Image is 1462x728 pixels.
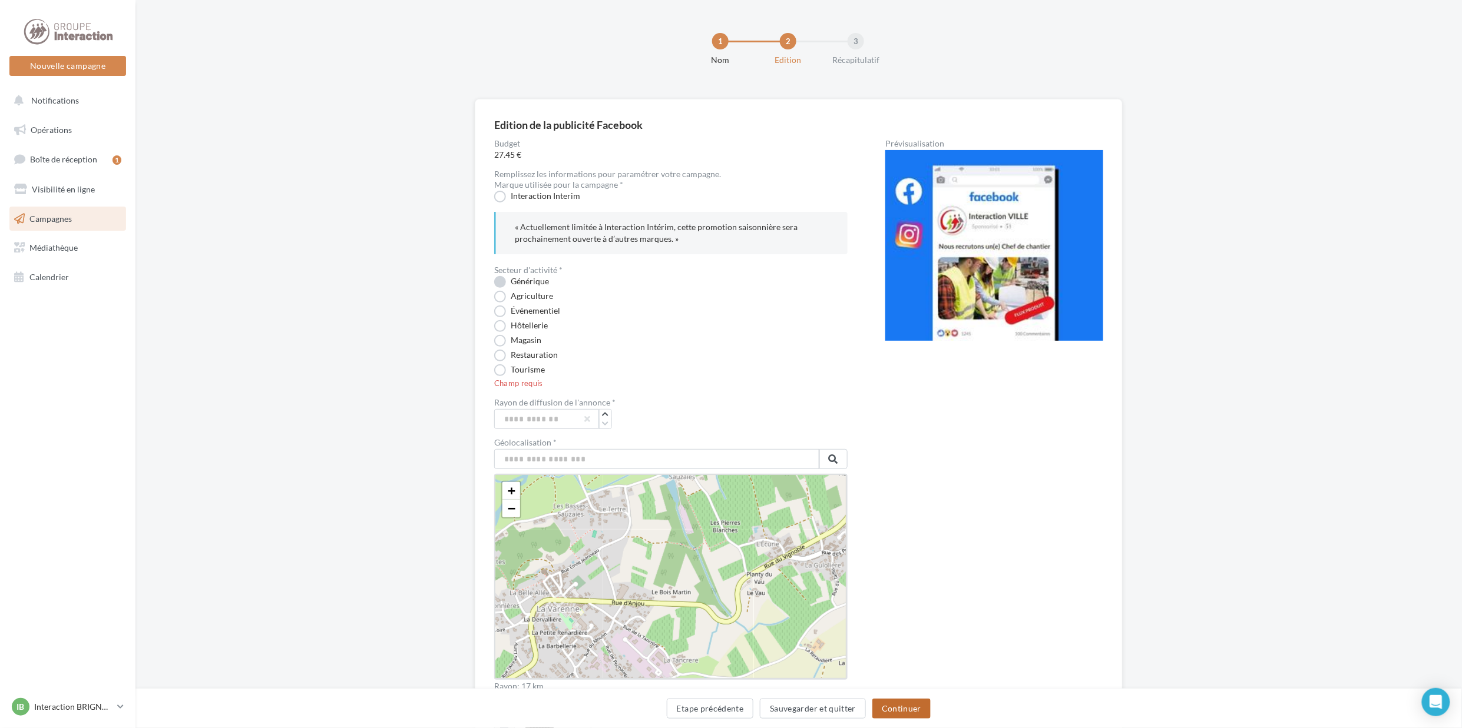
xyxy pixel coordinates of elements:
p: « Actuellement limitée à Interaction Intérim, cette promotion saisonnière sera prochainement ouve... [515,221,829,245]
a: Médiathèque [7,235,128,260]
label: Secteur d'activité * [494,266,563,274]
span: Boîte de réception [30,154,97,164]
button: Nouvelle campagne [9,56,126,76]
span: Campagnes [29,213,72,223]
div: 3 [848,33,864,49]
label: Agriculture [494,291,553,302]
a: Visibilité en ligne [7,177,128,202]
label: Budget [494,139,848,148]
span: Médiathèque [29,242,78,252]
label: Interaction Interim [494,191,580,202]
label: Marque utilisée pour la campagne * [494,181,623,189]
a: Boîte de réception1 [7,147,128,172]
a: Calendrier [7,265,128,290]
div: Open Intercom Messenger [1422,688,1450,716]
div: Prévisualisation [885,139,1103,148]
button: Etape précédente [667,699,754,719]
a: Opérations [7,118,128,142]
p: Interaction BRIGNOLES [34,701,113,713]
span: Calendrier [29,272,69,282]
img: operation-preview [885,150,1103,341]
label: Géolocalisation * [494,438,848,447]
button: Sauvegarder et quitter [760,699,866,719]
span: − [508,501,515,516]
label: Hôtellerie [494,320,548,332]
div: Remplissez les informations pour paramétrer votre campagne. [494,170,848,178]
span: Notifications [31,95,79,105]
div: Récapitulatif [818,54,894,66]
span: IB [17,701,25,713]
div: Champ requis [494,378,848,389]
label: Tourisme [494,364,545,376]
button: Continuer [872,699,931,719]
div: 1 [113,155,121,165]
label: Générique [494,276,549,288]
a: Campagnes [7,207,128,231]
a: Zoom out [502,500,520,517]
div: Edition [750,54,826,66]
div: Rayon: 17 km [494,682,848,690]
div: 1 [712,33,729,49]
label: Magasin [494,335,541,347]
span: Visibilité en ligne [32,184,95,194]
div: Nom [683,54,758,66]
span: Opérations [31,125,72,135]
a: IB Interaction BRIGNOLES [9,696,126,718]
a: Zoom in [502,482,520,500]
label: Rayon de diffusion de l'annonce * [494,398,616,407]
span: + [508,483,515,498]
label: Restauration [494,350,558,361]
div: Edition de la publicité Facebook [494,119,643,130]
label: Événementiel [494,305,560,317]
div: 2 [780,33,796,49]
span: 27.45 € [494,149,848,161]
button: Notifications [7,88,124,113]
